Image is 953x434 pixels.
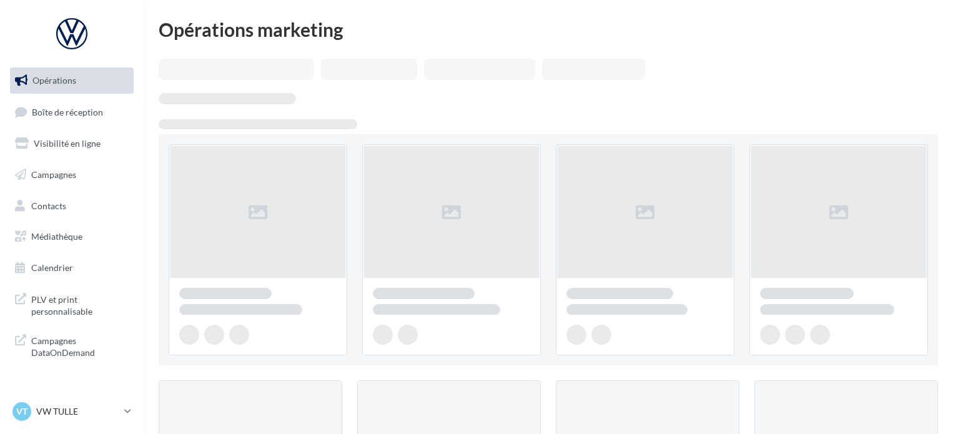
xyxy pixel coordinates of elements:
[31,332,129,359] span: Campagnes DataOnDemand
[32,106,103,117] span: Boîte de réception
[7,99,136,126] a: Boîte de réception
[36,405,119,418] p: VW TULLE
[7,255,136,281] a: Calendrier
[7,162,136,188] a: Campagnes
[7,286,136,323] a: PLV et print personnalisable
[7,193,136,219] a: Contacts
[7,67,136,94] a: Opérations
[159,20,938,39] div: Opérations marketing
[32,75,76,86] span: Opérations
[31,169,76,180] span: Campagnes
[31,262,73,273] span: Calendrier
[7,327,136,364] a: Campagnes DataOnDemand
[7,131,136,157] a: Visibilité en ligne
[10,400,134,423] a: VT VW TULLE
[31,231,82,242] span: Médiathèque
[31,200,66,210] span: Contacts
[34,138,101,149] span: Visibilité en ligne
[7,224,136,250] a: Médiathèque
[31,291,129,318] span: PLV et print personnalisable
[16,405,27,418] span: VT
